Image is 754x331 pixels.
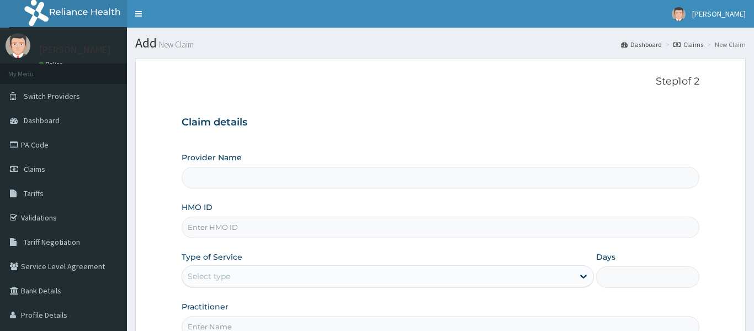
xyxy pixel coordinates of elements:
[24,91,80,101] span: Switch Providers
[24,164,45,174] span: Claims
[24,237,80,247] span: Tariff Negotiation
[39,45,111,55] p: [PERSON_NAME]
[188,271,230,282] div: Select type
[182,202,213,213] label: HMO ID
[672,7,686,21] img: User Image
[596,251,615,262] label: Days
[673,40,703,49] a: Claims
[6,33,30,58] img: User Image
[39,60,65,68] a: Online
[621,40,662,49] a: Dashboard
[182,251,242,262] label: Type of Service
[182,152,242,163] label: Provider Name
[157,40,194,49] small: New Claim
[24,188,44,198] span: Tariffs
[182,301,229,312] label: Practitioner
[182,117,699,129] h3: Claim details
[182,217,699,238] input: Enter HMO ID
[692,9,746,19] span: [PERSON_NAME]
[135,36,746,50] h1: Add
[704,40,746,49] li: New Claim
[182,76,699,88] p: Step 1 of 2
[24,115,60,125] span: Dashboard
